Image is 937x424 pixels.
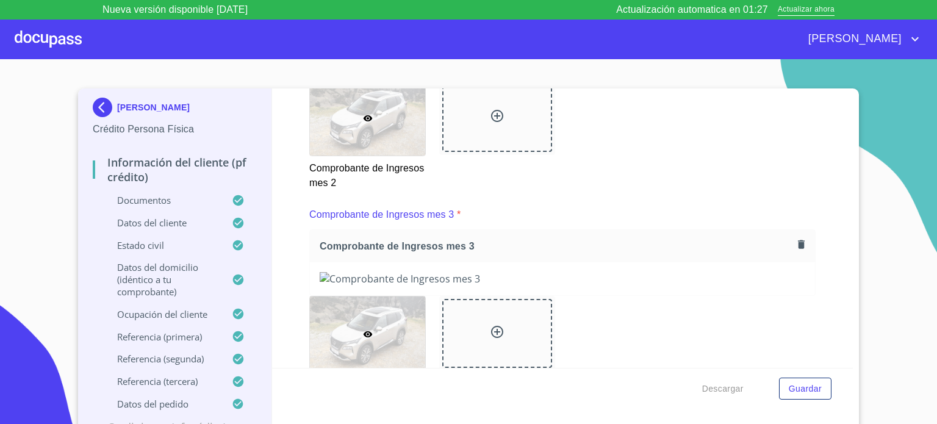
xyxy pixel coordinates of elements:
[93,155,257,184] p: Información del cliente (PF crédito)
[93,194,232,206] p: Documentos
[93,375,232,387] p: Referencia (tercera)
[93,239,232,251] p: Estado Civil
[93,261,232,298] p: Datos del domicilio (idéntico a tu comprobante)
[93,98,117,117] img: Docupass spot blue
[93,217,232,229] p: Datos del cliente
[702,381,744,397] span: Descargar
[93,98,257,122] div: [PERSON_NAME]
[616,2,768,17] p: Actualización automatica en 01:27
[309,156,425,190] p: Comprobante de Ingresos mes 2
[778,4,835,16] span: Actualizar ahora
[697,378,749,400] button: Descargar
[779,378,831,400] button: Guardar
[320,240,793,253] span: Comprobante de Ingresos mes 3
[93,331,232,343] p: Referencia (primera)
[799,29,908,49] span: [PERSON_NAME]
[102,2,248,17] p: Nueva versión disponible [DATE]
[93,353,232,365] p: Referencia (segunda)
[93,308,232,320] p: Ocupación del Cliente
[93,398,232,410] p: Datos del pedido
[309,207,454,222] p: Comprobante de Ingresos mes 3
[799,29,922,49] button: account of current user
[320,272,805,286] img: Comprobante de Ingresos mes 3
[117,102,190,112] p: [PERSON_NAME]
[93,122,257,137] p: Crédito Persona Física
[789,381,822,397] span: Guardar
